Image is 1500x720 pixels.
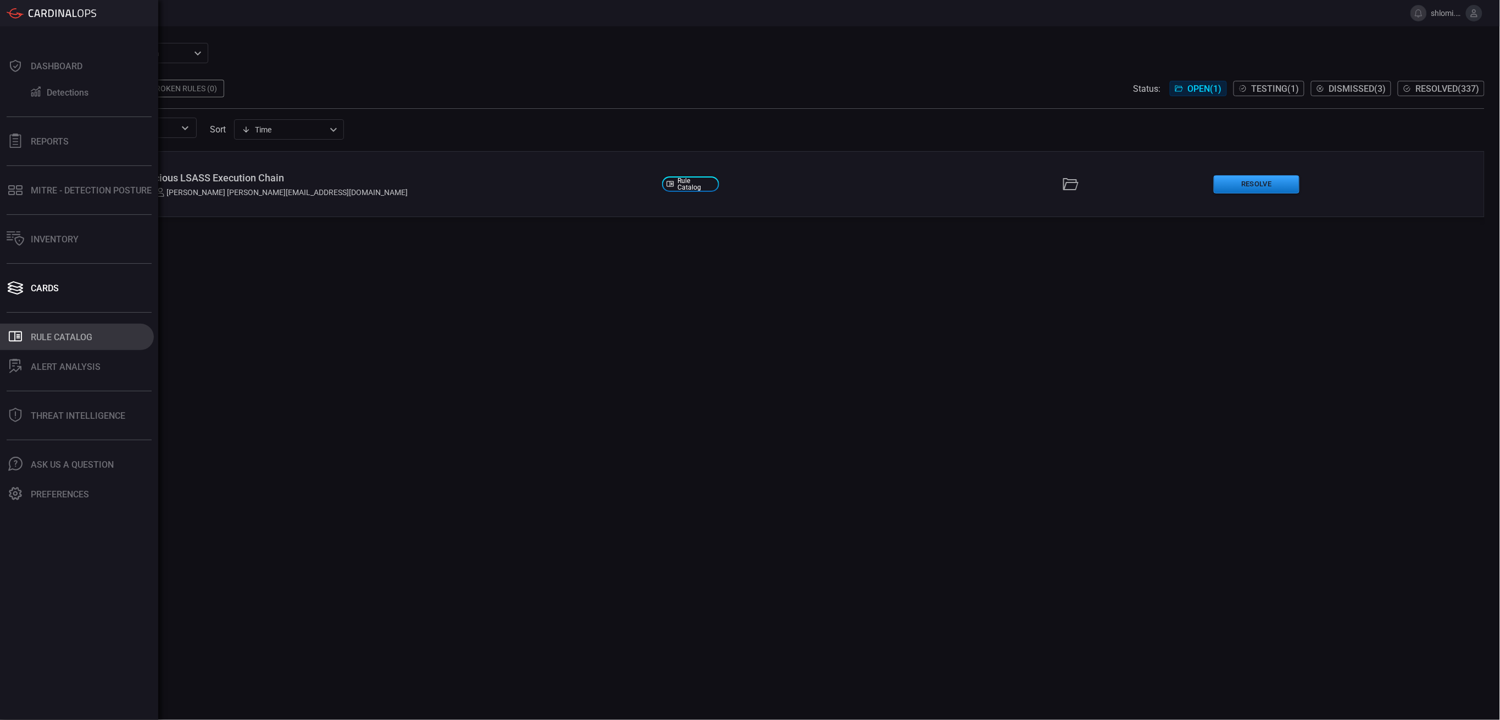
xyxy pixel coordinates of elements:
button: Dismissed(3) [1311,81,1391,96]
div: Inventory [31,234,79,245]
div: Cards [31,283,59,293]
button: Resolve [1214,175,1299,193]
div: Preferences [31,489,89,500]
button: Testing(1) [1234,81,1304,96]
span: Resolved ( 337 ) [1416,84,1480,94]
div: [PERSON_NAME] [PERSON_NAME][EMAIL_ADDRESS][DOMAIN_NAME] [156,188,408,197]
div: MITRE - Detection Posture [31,185,152,196]
div: Dashboard [31,61,82,71]
button: Open [177,120,193,136]
button: Open(1) [1170,81,1227,96]
div: Detections [47,87,88,98]
div: Rule Catalog [31,332,92,342]
span: Dismissed ( 3 ) [1329,84,1386,94]
span: Open ( 1 ) [1188,84,1222,94]
div: Reports [31,136,69,147]
span: Testing ( 1 ) [1252,84,1299,94]
span: Status: [1134,84,1161,94]
div: Windows - Suspicious LSASS Execution Chain [82,172,653,184]
div: ALERT ANALYSIS [31,362,101,372]
div: Time [242,124,326,135]
span: shlomi.dr [1431,9,1462,18]
div: Broken Rules (0) [144,80,224,97]
button: Resolved(337) [1398,81,1485,96]
label: sort [210,124,226,135]
div: Ask Us A Question [31,459,114,470]
span: Rule Catalog [677,178,715,191]
div: Threat Intelligence [31,411,125,421]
